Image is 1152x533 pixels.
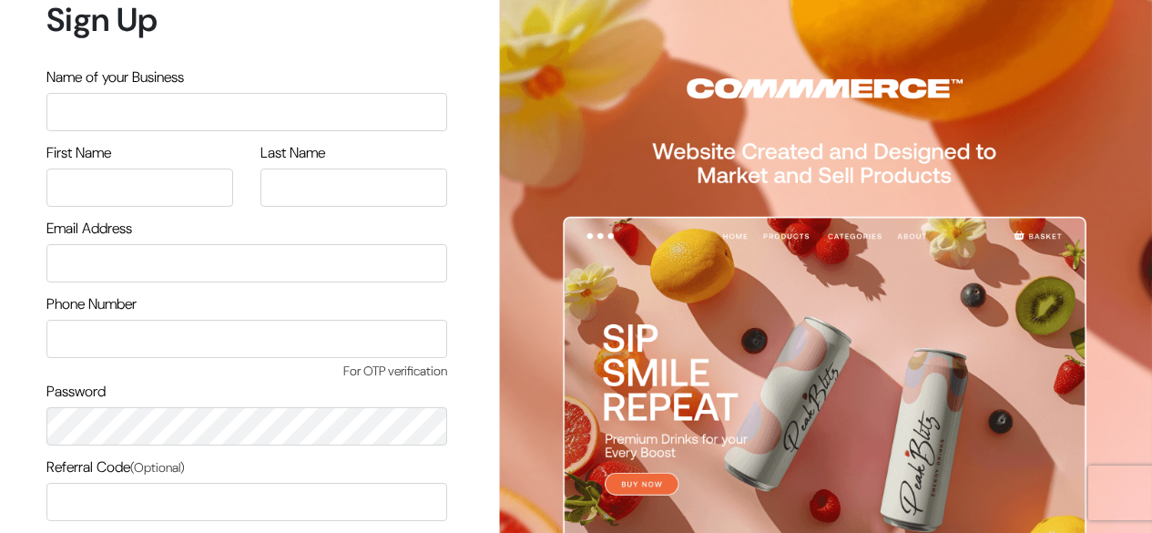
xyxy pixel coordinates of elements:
[46,142,111,164] label: First Name
[46,381,106,403] label: Password
[46,293,137,315] label: Phone Number
[130,459,185,476] span: (Optional)
[260,142,325,164] label: Last Name
[46,362,447,381] span: For OTP verification
[46,218,132,240] label: Email Address
[46,456,185,478] label: Referral Code
[46,67,184,88] label: Name of your Business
